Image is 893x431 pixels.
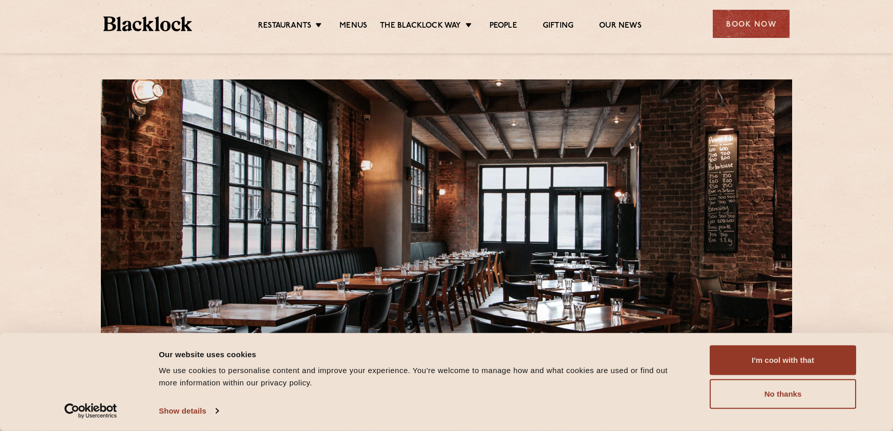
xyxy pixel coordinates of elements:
a: People [490,21,517,32]
button: I'm cool with that [710,345,856,375]
a: Gifting [543,21,573,32]
div: Our website uses cookies [159,348,687,360]
a: The Blacklock Way [380,21,461,32]
a: Usercentrics Cookiebot - opens in a new window [46,403,136,419]
a: Menus [339,21,367,32]
a: Our News [599,21,642,32]
div: Book Now [713,10,790,38]
a: Show details [159,403,218,419]
img: BL_Textured_Logo-footer-cropped.svg [103,16,192,31]
div: We use cookies to personalise content and improve your experience. You're welcome to manage how a... [159,364,687,389]
button: No thanks [710,379,856,409]
a: Restaurants [258,21,311,32]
